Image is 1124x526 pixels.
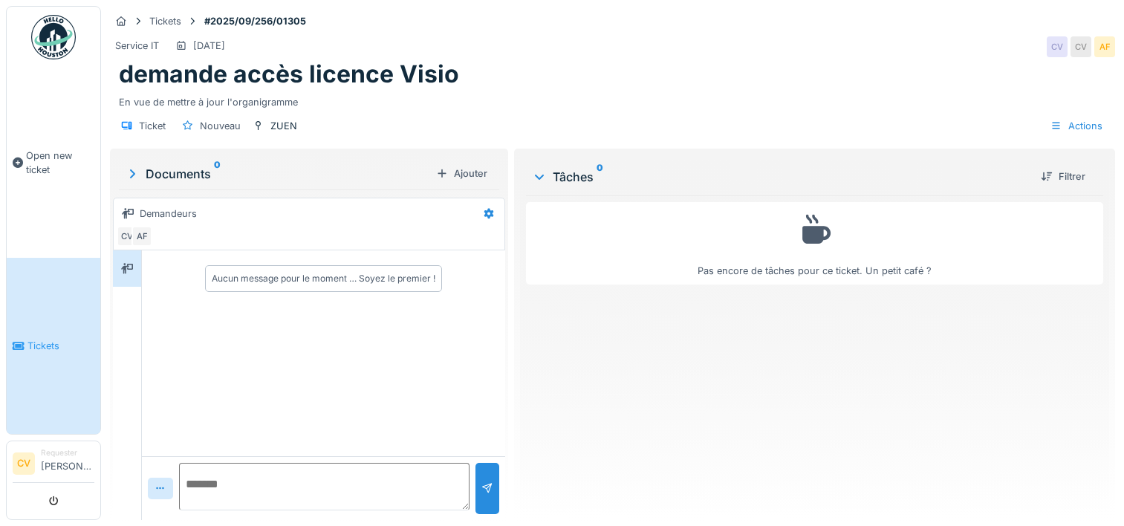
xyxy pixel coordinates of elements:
div: Demandeurs [140,207,197,221]
div: Tickets [149,14,181,28]
span: Open new ticket [26,149,94,177]
div: CV [117,226,137,247]
div: En vue de mettre à jour l'organigramme [119,89,1106,109]
img: Badge_color-CXgf-gQk.svg [31,15,76,59]
sup: 0 [214,165,221,183]
div: AF [131,226,152,247]
sup: 0 [597,168,603,186]
div: Aucun message pour le moment … Soyez le premier ! [212,272,435,285]
a: Tickets [7,258,100,434]
span: Tickets [27,339,94,353]
a: Open new ticket [7,68,100,258]
div: Requester [41,447,94,458]
div: Filtrer [1035,166,1091,186]
div: Ajouter [430,163,493,184]
div: Documents [125,165,430,183]
li: CV [13,452,35,475]
li: [PERSON_NAME] [41,447,94,479]
a: CV Requester[PERSON_NAME] [13,447,94,483]
div: ZUEN [270,119,297,133]
div: [DATE] [193,39,225,53]
div: CV [1071,36,1091,57]
div: Pas encore de tâches pour ce ticket. Un petit café ? [536,209,1094,278]
div: Ticket [139,119,166,133]
strong: #2025/09/256/01305 [198,14,312,28]
div: Actions [1044,115,1109,137]
div: Tâches [532,168,1029,186]
div: AF [1094,36,1115,57]
h1: demande accès licence Visio [119,60,459,88]
div: Nouveau [200,119,241,133]
div: CV [1047,36,1068,57]
div: Service IT [115,39,159,53]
